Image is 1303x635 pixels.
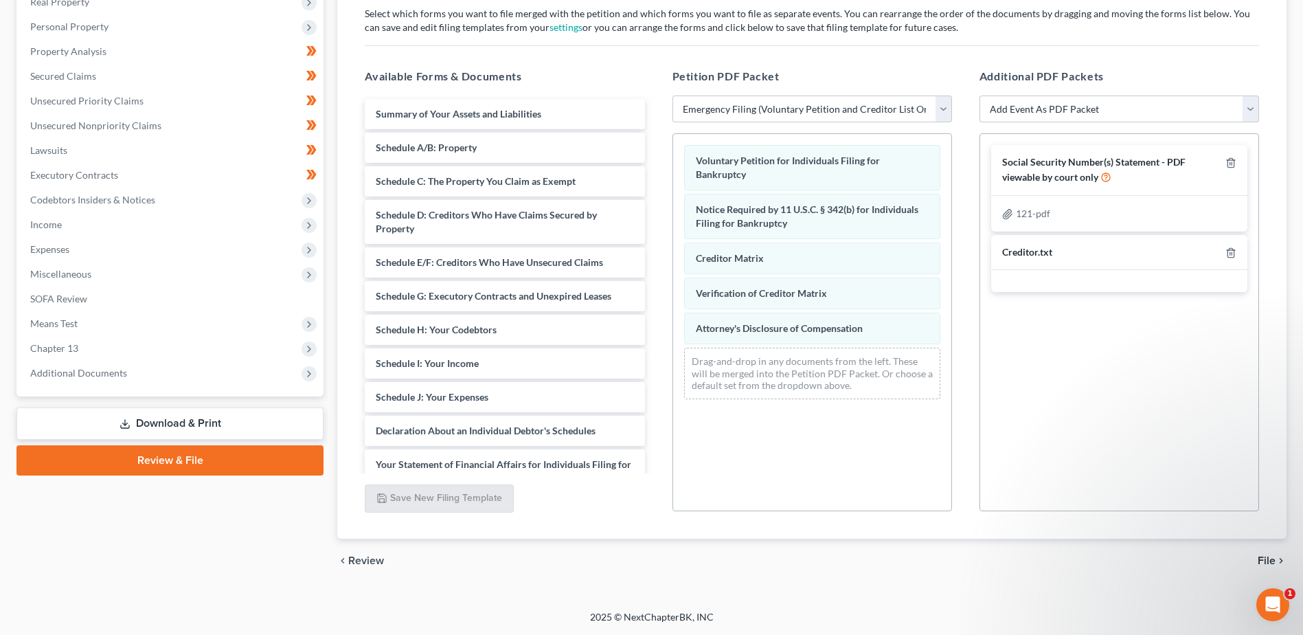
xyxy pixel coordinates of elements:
a: Review & File [16,445,324,476]
span: Expenses [30,243,69,255]
h5: Available Forms & Documents [365,68,644,85]
a: SOFA Review [19,287,324,311]
h1: Operator [67,7,115,17]
div: Hi [PERSON_NAME]! It looks like there is a special character in the creditor matrix text file for... [11,122,225,474]
span: Your Statement of Financial Affairs for Individuals Filing for Bankruptcy [376,458,631,484]
span: Attorney's Disclosure of Compensation [696,322,863,334]
span: Unsecured Nonpriority Claims [30,120,161,131]
span: Verification of Creditor Matrix [696,287,827,299]
span: Codebtors Insiders & Notices [30,194,155,205]
span: Schedule G: Executory Contracts and Unexpired Leases [376,290,611,302]
h5: Additional PDF Packets [979,68,1259,85]
span: Lawsuits [30,144,67,156]
button: Save New Filing Template [365,484,514,513]
span: Unsecured Priority Claims [30,95,144,107]
button: go back [9,5,35,32]
img: Profile image for Lindsey [41,92,55,106]
span: Creditor Matrix [696,252,764,264]
button: Send a message… [236,445,258,467]
span: Notice Required by 11 U.S.C. § 342(b) for Individuals Filing for Bankruptcy [696,203,918,229]
div: Hi [PERSON_NAME]! It looks like there is a special character in the creditor matrix text file for... [22,130,214,318]
div: 2025 © NextChapterBK, INC [260,610,1043,635]
a: Unsecured Priority Claims [19,89,324,113]
span: Social Security Number(s) Statement - PDF viewable by court only [1002,156,1186,183]
img: Profile image for Operator [11,32,33,54]
span: 1 [1284,588,1295,599]
span: File [1258,555,1276,566]
span: Schedule I: Your Income [376,357,479,369]
span: Schedule C: The Property You Claim as Exempt [376,175,576,187]
button: Home [215,5,241,32]
span: Means Test [30,317,78,329]
span: Executory Contracts [30,169,118,181]
div: [DATE] [11,71,264,90]
p: The team can also help [67,17,171,31]
span: Property Analysis [30,45,106,57]
div: Close [241,5,266,30]
a: Executory Contracts [19,163,324,188]
a: Secured Claims [19,64,324,89]
button: Start recording [87,450,98,461]
span: Miscellaneous [30,268,91,280]
div: Drag-and-drop in any documents from the left. These will be merged into the Petition PDF Packet. ... [684,348,940,399]
span: Personal Property [30,21,109,32]
div: joined the conversation [59,93,234,105]
span: Income [30,219,62,230]
a: Unsecured Nonpriority Claims [19,113,324,138]
span: Summary of Your Assets and Liabilities [376,108,541,120]
a: Property Analysis [19,39,324,64]
span: Secured Claims [30,70,96,82]
span: Review [348,555,384,566]
div: Lindsey says… [11,122,264,504]
span: Chapter 13 [30,342,78,354]
a: Lawsuits [19,138,324,163]
span: Schedule D: Creditors Who Have Claims Secured by Property [376,209,597,234]
div: Lindsey says… [11,90,264,122]
span: 121-pdf [1016,208,1050,219]
span: SOFA Review [30,293,87,304]
div: Creditor.txt [1002,246,1052,259]
span: Voluntary Petition for Individuals Filing for Bankruptcy [696,155,880,180]
span: Schedule H: Your Codebtors [376,324,497,335]
a: Download & Print [16,408,324,440]
p: Select which forms you want to file merged with the petition and which forms you want to file as ... [365,7,1259,34]
textarea: Message… [12,421,263,445]
i: chevron_right [1276,555,1287,566]
img: Profile image for Operator [39,8,61,30]
button: Gif picker [43,450,54,461]
button: Upload attachment [65,450,76,461]
iframe: Intercom live chat [1256,588,1289,621]
span: Schedule E/F: Creditors Who Have Unsecured Claims [376,256,603,268]
span: More in the Help Center [95,37,225,49]
span: Declaration About an Individual Debtor's Schedules [376,425,596,436]
span: Petition PDF Packet [672,69,780,82]
span: Schedule J: Your Expenses [376,391,488,403]
i: chevron_left [337,555,348,566]
span: Schedule A/B: Property [376,142,477,153]
button: chevron_left Review [337,555,398,566]
a: settings [549,21,582,33]
b: [PERSON_NAME] [59,94,136,104]
a: More in the Help Center [43,26,263,60]
span: Additional Documents [30,367,127,379]
button: Emoji picker [21,450,32,461]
